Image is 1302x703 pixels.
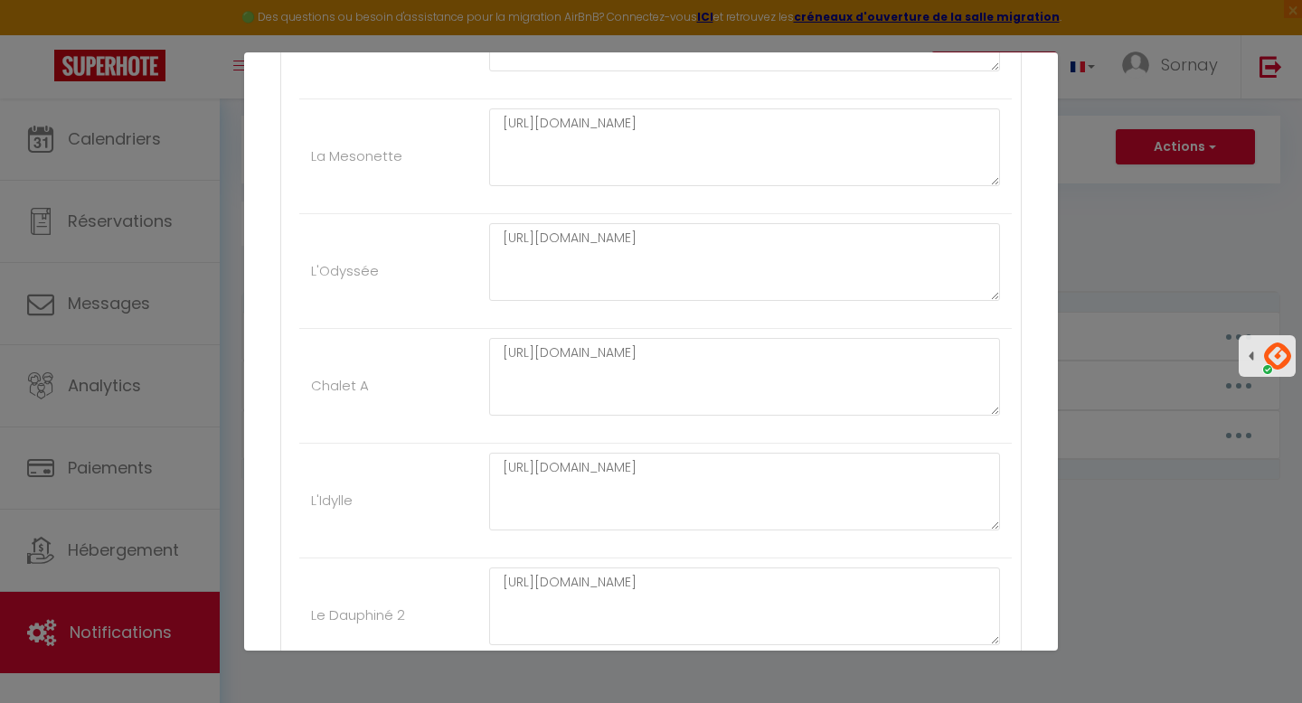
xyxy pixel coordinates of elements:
[311,145,402,167] label: La Mesonette
[311,490,353,511] label: L'Idylle
[311,375,369,397] label: Chalet A
[311,260,379,282] label: L'Odyssée
[311,605,405,626] label: Le Dauphiné 2
[14,7,69,61] button: Ouvrir le widget de chat LiveChat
